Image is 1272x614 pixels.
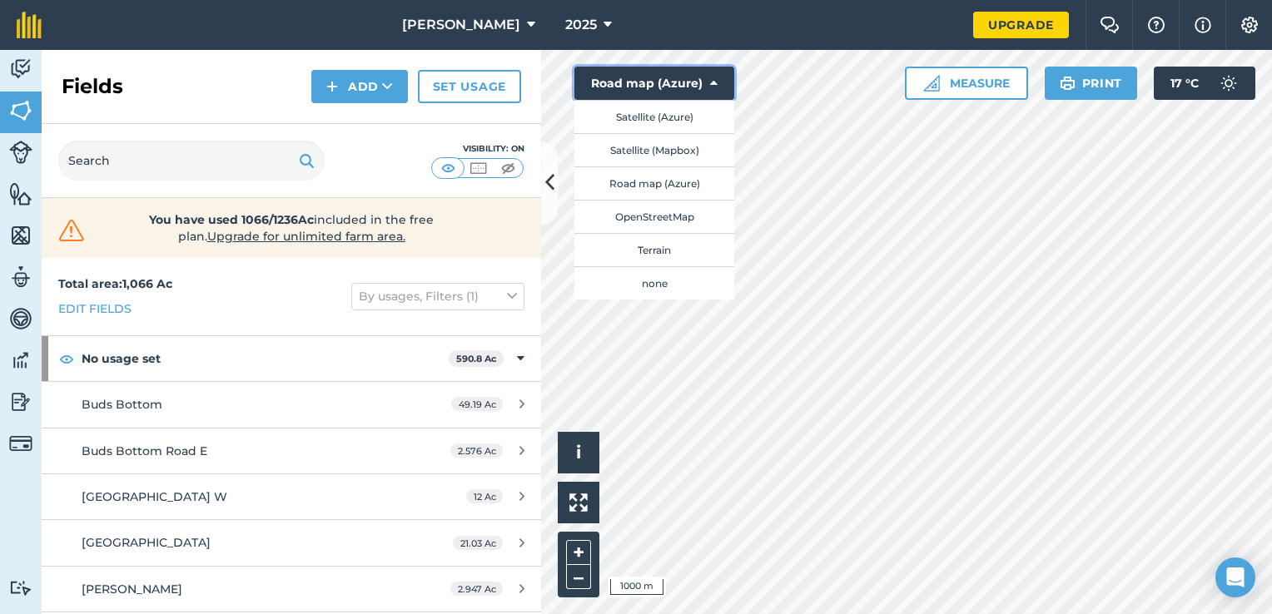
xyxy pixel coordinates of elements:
img: svg+xml;base64,PD94bWwgdmVyc2lvbj0iMS4wIiBlbmNvZGluZz0idXRmLTgiPz4KPCEtLSBHZW5lcmF0b3I6IEFkb2JlIE... [9,141,32,164]
img: svg+xml;base64,PD94bWwgdmVyc2lvbj0iMS4wIiBlbmNvZGluZz0idXRmLTgiPz4KPCEtLSBHZW5lcmF0b3I6IEFkb2JlIE... [9,265,32,290]
img: svg+xml;base64,PD94bWwgdmVyc2lvbj0iMS4wIiBlbmNvZGluZz0idXRmLTgiPz4KPCEtLSBHZW5lcmF0b3I6IEFkb2JlIE... [9,57,32,82]
span: 2.576 Ac [450,443,503,458]
img: svg+xml;base64,PHN2ZyB4bWxucz0iaHR0cDovL3d3dy53My5vcmcvMjAwMC9zdmciIHdpZHRoPSI1MCIgaGVpZ2h0PSI0MC... [468,160,489,176]
img: svg+xml;base64,PD94bWwgdmVyc2lvbj0iMS4wIiBlbmNvZGluZz0idXRmLTgiPz4KPCEtLSBHZW5lcmF0b3I6IEFkb2JlIE... [9,348,32,373]
a: [GEOGRAPHIC_DATA]21.03 Ac [42,520,541,565]
img: svg+xml;base64,PHN2ZyB4bWxucz0iaHR0cDovL3d3dy53My5vcmcvMjAwMC9zdmciIHdpZHRoPSIxOSIgaGVpZ2h0PSIyNC... [1060,73,1076,93]
button: 17 °C [1154,67,1255,100]
a: Upgrade [973,12,1069,38]
span: 17 ° C [1170,67,1199,100]
strong: Total area : 1,066 Ac [58,276,172,291]
span: [GEOGRAPHIC_DATA] W [82,489,227,504]
img: svg+xml;base64,PHN2ZyB4bWxucz0iaHR0cDovL3d3dy53My5vcmcvMjAwMC9zdmciIHdpZHRoPSIxOSIgaGVpZ2h0PSIyNC... [299,151,315,171]
button: Print [1045,67,1138,100]
img: Two speech bubbles overlapping with the left bubble in the forefront [1100,17,1120,33]
img: svg+xml;base64,PHN2ZyB4bWxucz0iaHR0cDovL3d3dy53My5vcmcvMjAwMC9zdmciIHdpZHRoPSIxOCIgaGVpZ2h0PSIyNC... [59,349,74,369]
button: Add [311,70,408,103]
span: 2025 [565,15,597,35]
img: svg+xml;base64,PHN2ZyB4bWxucz0iaHR0cDovL3d3dy53My5vcmcvMjAwMC9zdmciIHdpZHRoPSI1NiIgaGVpZ2h0PSI2MC... [9,181,32,206]
button: Road map (Azure) [574,67,734,100]
img: A question mark icon [1146,17,1166,33]
a: You have used 1066/1236Acincluded in the free plan.Upgrade for unlimited farm area. [55,211,528,245]
button: + [566,540,591,565]
img: Ruler icon [923,75,940,92]
h2: Fields [62,73,123,100]
span: Buds Bottom Road E [82,443,207,458]
img: svg+xml;base64,PD94bWwgdmVyc2lvbj0iMS4wIiBlbmNvZGluZz0idXRmLTgiPz4KPCEtLSBHZW5lcmF0b3I6IEFkb2JlIE... [1212,67,1245,100]
strong: No usage set [82,336,449,381]
a: [PERSON_NAME]2.947 Ac [42,567,541,612]
button: Road map (Azure) [574,166,734,200]
button: Terrain [574,233,734,266]
a: Buds Bottom Road E2.576 Ac [42,428,541,473]
img: svg+xml;base64,PD94bWwgdmVyc2lvbj0iMS4wIiBlbmNvZGluZz0idXRmLTgiPz4KPCEtLSBHZW5lcmF0b3I6IEFkb2JlIE... [9,306,32,331]
div: Open Intercom Messenger [1215,557,1255,597]
span: [PERSON_NAME] [82,582,182,597]
span: Buds Bottom [82,397,162,412]
button: Satellite (Mapbox) [574,133,734,166]
a: Buds Bottom49.19 Ac [42,382,541,427]
strong: 590.8 Ac [456,353,497,364]
strong: You have used 1066/1236Ac [149,212,314,227]
img: svg+xml;base64,PHN2ZyB4bWxucz0iaHR0cDovL3d3dy53My5vcmcvMjAwMC9zdmciIHdpZHRoPSIzMiIgaGVpZ2h0PSIzMC... [55,218,88,243]
img: svg+xml;base64,PD94bWwgdmVyc2lvbj0iMS4wIiBlbmNvZGluZz0idXRmLTgiPz4KPCEtLSBHZW5lcmF0b3I6IEFkb2JlIE... [9,389,32,414]
img: svg+xml;base64,PHN2ZyB4bWxucz0iaHR0cDovL3d3dy53My5vcmcvMjAwMC9zdmciIHdpZHRoPSI1MCIgaGVpZ2h0PSI0MC... [438,160,459,176]
a: Set usage [418,70,521,103]
img: Four arrows, one pointing top left, one top right, one bottom right and the last bottom left [569,493,588,512]
div: No usage set590.8 Ac [42,336,541,381]
button: i [558,432,599,473]
input: Search [58,141,325,181]
span: i [576,442,581,463]
img: svg+xml;base64,PHN2ZyB4bWxucz0iaHR0cDovL3d3dy53My5vcmcvMjAwMC9zdmciIHdpZHRoPSIxNCIgaGVpZ2h0PSIyNC... [326,77,338,97]
span: 21.03 Ac [453,536,503,550]
img: svg+xml;base64,PHN2ZyB4bWxucz0iaHR0cDovL3d3dy53My5vcmcvMjAwMC9zdmciIHdpZHRoPSI1NiIgaGVpZ2h0PSI2MC... [9,98,32,123]
button: – [566,565,591,589]
img: svg+xml;base64,PD94bWwgdmVyc2lvbj0iMS4wIiBlbmNvZGluZz0idXRmLTgiPz4KPCEtLSBHZW5lcmF0b3I6IEFkb2JlIE... [9,580,32,596]
img: svg+xml;base64,PHN2ZyB4bWxucz0iaHR0cDovL3d3dy53My5vcmcvMjAwMC9zdmciIHdpZHRoPSIxNyIgaGVpZ2h0PSIxNy... [1195,15,1211,35]
img: svg+xml;base64,PD94bWwgdmVyc2lvbj0iMS4wIiBlbmNvZGluZz0idXRmLTgiPz4KPCEtLSBHZW5lcmF0b3I6IEFkb2JlIE... [9,432,32,455]
span: Upgrade for unlimited farm area. [207,229,405,244]
button: none [574,266,734,300]
span: 2.947 Ac [450,582,503,596]
a: [GEOGRAPHIC_DATA] W12 Ac [42,474,541,519]
img: A cog icon [1240,17,1260,33]
div: Visibility: On [431,142,524,156]
button: By usages, Filters (1) [351,283,524,309]
span: 49.19 Ac [451,397,503,411]
span: [PERSON_NAME] [402,15,520,35]
img: svg+xml;base64,PHN2ZyB4bWxucz0iaHR0cDovL3d3dy53My5vcmcvMjAwMC9zdmciIHdpZHRoPSI1MCIgaGVpZ2h0PSI0MC... [498,160,519,176]
button: OpenStreetMap [574,200,734,233]
img: svg+xml;base64,PHN2ZyB4bWxucz0iaHR0cDovL3d3dy53My5vcmcvMjAwMC9zdmciIHdpZHRoPSI1NiIgaGVpZ2h0PSI2MC... [9,223,32,248]
button: Measure [905,67,1028,100]
img: fieldmargin Logo [17,12,42,38]
a: Edit fields [58,300,132,318]
button: Satellite (Azure) [574,100,734,133]
span: 12 Ac [466,489,503,503]
span: [GEOGRAPHIC_DATA] [82,535,211,550]
span: included in the free plan . [114,211,469,245]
